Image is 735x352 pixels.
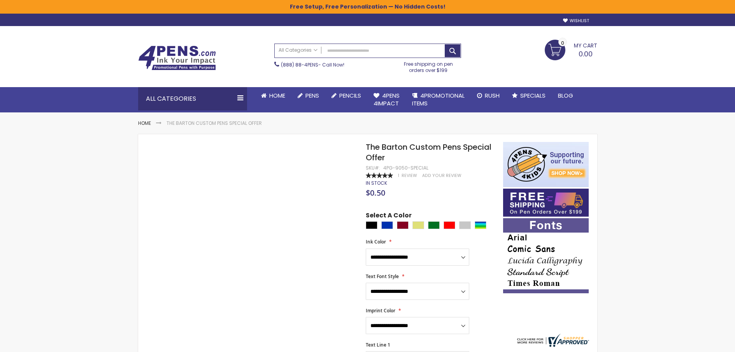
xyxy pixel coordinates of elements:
span: Text Font Style [366,273,399,280]
span: - Call Now! [281,61,344,68]
img: 4pens.com widget logo [515,334,589,347]
span: Home [269,91,285,100]
a: Pencils [325,87,367,104]
span: 0.00 [579,49,593,59]
span: 1 [398,173,399,179]
a: 4Pens4impact [367,87,406,112]
span: Review [402,173,417,179]
div: 100% [366,173,393,178]
span: Pens [305,91,319,100]
span: Blog [558,91,573,100]
img: 4pens 4 kids [503,142,589,187]
span: 0 [561,39,564,47]
a: Specials [506,87,552,104]
a: Blog [552,87,579,104]
div: Silver [459,221,471,229]
img: font-personalization-examples [503,218,589,293]
span: The Barton Custom Pens Special Offer [366,142,491,163]
div: Availability [366,180,387,186]
a: 4pens.com certificate URL [515,342,589,348]
div: Assorted [475,221,486,229]
span: Specials [520,91,546,100]
span: $0.50 [366,187,385,198]
div: Green [428,221,440,229]
div: Blue [381,221,393,229]
div: Black [366,221,377,229]
a: Wishlist [563,18,589,24]
a: 1 Review [398,173,418,179]
img: 4Pens Custom Pens and Promotional Products [138,46,216,70]
div: Burgundy [397,221,409,229]
li: The Barton Custom Pens Special Offer [167,120,262,126]
span: In stock [366,180,387,186]
a: (888) 88-4PENS [281,61,318,68]
span: All Categories [279,47,318,53]
span: 4Pens 4impact [374,91,400,107]
a: All Categories [275,44,321,57]
span: Text Line 1 [366,341,390,348]
a: Pens [291,87,325,104]
span: Ink Color [366,238,386,245]
span: Select A Color [366,211,412,222]
div: Gold [412,221,424,229]
a: 0.00 0 [545,40,597,59]
span: Rush [485,91,500,100]
div: 4PG-9050-SPECIAL [383,165,428,171]
a: Add Your Review [422,173,461,179]
span: Imprint Color [366,307,395,314]
span: 4PROMOTIONAL ITEMS [412,91,465,107]
a: Home [138,120,151,126]
span: Pencils [339,91,361,100]
div: Red [444,221,455,229]
div: Free shipping on pen orders over $199 [396,58,461,74]
a: Rush [471,87,506,104]
strong: SKU [366,165,380,171]
a: 4PROMOTIONALITEMS [406,87,471,112]
div: All Categories [138,87,247,110]
a: Home [255,87,291,104]
img: Free shipping on orders over $199 [503,189,589,217]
